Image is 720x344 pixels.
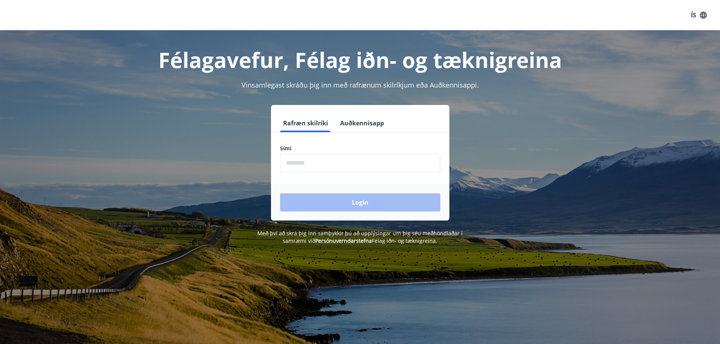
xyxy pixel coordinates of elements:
a: Persónuverndarstefna [315,237,372,244]
label: Sími [280,145,440,152]
button: Auðkennisapp [337,114,387,132]
span: Með því að skrá þig inn samþykkir þú að upplýsingar um þig séu meðhöndlaðar í samræmi við Félag i... [257,230,463,244]
span: Vinsamlegast skráðu þig inn með rafrænum skilríkjum eða Auðkennisappi. [242,80,479,89]
h1: Félagavefur, Félag iðn- og tæknigreina [97,45,623,74]
button: ÍS [687,8,711,22]
button: Rafræn skilríki [280,114,331,132]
